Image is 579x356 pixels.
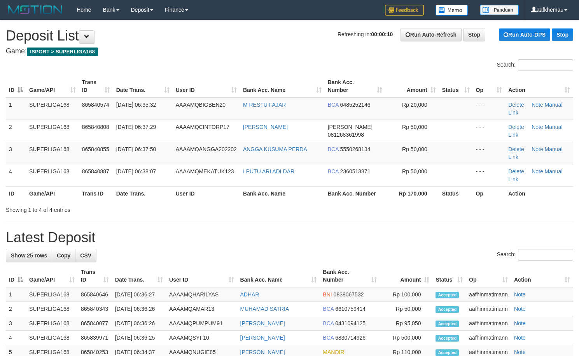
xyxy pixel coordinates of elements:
td: - - - [473,142,506,164]
th: Action [505,186,573,201]
span: BCA [323,335,334,341]
img: Button%20Memo.svg [436,5,468,16]
div: Showing 1 to 4 of 4 entries [6,203,235,214]
th: Game/API: activate to sort column ascending [26,75,79,97]
strong: 00:00:10 [371,31,393,37]
a: Show 25 rows [6,249,52,262]
a: [PERSON_NAME] [243,124,288,130]
a: Manual Link [508,124,562,138]
a: [PERSON_NAME] [240,349,285,355]
span: AAAAMQCINTORP17 [176,124,229,130]
th: Status [439,186,473,201]
span: Rp 50,000 [402,146,427,152]
td: AAAAMQAMAR13 [166,302,237,316]
th: Status: activate to sort column ascending [432,265,466,287]
td: [DATE] 06:36:26 [112,316,166,331]
th: Op: activate to sort column ascending [466,265,511,287]
td: 2 [6,302,26,316]
h1: Deposit List [6,28,573,44]
span: Accepted [436,321,459,327]
td: 3 [6,142,26,164]
h4: Game: [6,48,573,55]
span: Accepted [436,349,459,356]
a: Note [514,306,526,312]
span: Copy 2360513371 to clipboard [340,168,371,174]
td: SUPERLIGA168 [26,164,79,186]
span: ISPORT > SUPERLIGA168 [27,48,98,56]
th: ID: activate to sort column descending [6,265,26,287]
span: 865840808 [82,124,109,130]
td: SUPERLIGA168 [26,287,78,302]
img: MOTION_logo.png [6,4,65,16]
a: Manual Link [508,146,562,160]
th: User ID: activate to sort column ascending [173,75,240,97]
th: User ID [173,186,240,201]
td: SUPERLIGA168 [26,142,79,164]
img: Feedback.jpg [385,5,424,16]
a: Note [532,168,543,174]
a: M RESTU FAJAR [243,102,286,108]
th: Date Trans. [113,186,173,201]
td: Rp 100,000 [380,287,433,302]
span: Accepted [436,335,459,342]
th: Bank Acc. Name [240,186,325,201]
a: Note [514,291,526,298]
span: BNI [323,291,332,298]
a: [PERSON_NAME] [240,335,285,341]
span: Copy 0431094125 to clipboard [335,320,366,326]
span: Refreshing in: [338,31,393,37]
td: Rp 50,000 [380,302,433,316]
h1: Latest Deposit [6,230,573,245]
span: Copy 5550268134 to clipboard [340,146,371,152]
td: 4 [6,331,26,345]
span: MANDIRI [323,349,346,355]
a: ANGGA KUSUMA PERDA [243,146,307,152]
span: 865840574 [82,102,109,108]
a: Note [514,335,526,341]
td: 865840077 [78,316,112,331]
a: Note [532,124,543,130]
a: Delete [508,124,524,130]
th: Date Trans.: activate to sort column ascending [113,75,173,97]
span: 865840887 [82,168,109,174]
td: SUPERLIGA168 [26,120,79,142]
td: 1 [6,97,26,120]
a: [PERSON_NAME] [240,320,285,326]
th: ID: activate to sort column descending [6,75,26,97]
span: Rp 50,000 [402,124,427,130]
td: 4 [6,164,26,186]
th: Rp 170.000 [385,186,439,201]
td: SUPERLIGA168 [26,97,79,120]
a: Delete [508,146,524,152]
td: AAAAMQPUMPUM91 [166,316,237,331]
td: 1 [6,287,26,302]
th: Trans ID: activate to sort column ascending [78,265,112,287]
span: Rp 50,000 [402,168,427,174]
a: Note [514,349,526,355]
th: Op: activate to sort column ascending [473,75,506,97]
th: Bank Acc. Name: activate to sort column ascending [240,75,325,97]
th: Date Trans.: activate to sort column ascending [112,265,166,287]
th: Bank Acc. Number [325,186,386,201]
th: Bank Acc. Number: activate to sort column ascending [325,75,386,97]
span: BCA [323,306,334,312]
td: 3 [6,316,26,331]
td: 865840343 [78,302,112,316]
td: Rp 95,050 [380,316,433,331]
th: ID [6,186,26,201]
a: CSV [75,249,96,262]
td: SUPERLIGA168 [26,316,78,331]
td: aafhinmatimann [466,331,511,345]
a: Manual Link [508,168,562,182]
td: - - - [473,164,506,186]
td: 865839971 [78,331,112,345]
span: Copy 6830714926 to clipboard [335,335,366,341]
span: [DATE] 06:38:07 [116,168,156,174]
td: 2 [6,120,26,142]
a: Manual Link [508,102,562,116]
a: Run Auto-Refresh [401,28,462,41]
th: Amount: activate to sort column ascending [380,265,433,287]
a: Note [514,320,526,326]
td: aafhinmatimann [466,287,511,302]
td: aafhinmatimann [466,316,511,331]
